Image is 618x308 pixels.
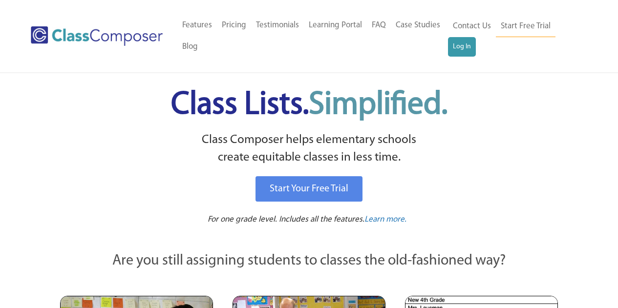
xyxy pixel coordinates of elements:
a: Learn more. [364,214,406,226]
a: FAQ [367,15,391,36]
a: Contact Us [448,16,496,37]
a: Blog [177,36,203,58]
span: Class Lists. [171,89,448,121]
a: Log In [448,37,476,57]
span: Start Your Free Trial [270,184,348,194]
p: Are you still assigning students to classes the old-fashioned way? [60,250,558,272]
span: For one grade level. Includes all the features. [208,215,364,224]
img: Class Composer [31,26,163,46]
a: Start Your Free Trial [256,176,362,202]
a: Testimonials [251,15,304,36]
a: Features [177,15,217,36]
span: Learn more. [364,215,406,224]
a: Start Free Trial [496,16,555,38]
span: Simplified. [309,89,448,121]
a: Case Studies [391,15,445,36]
p: Class Composer helps elementary schools create equitable classes in less time. [59,131,560,167]
nav: Header Menu [177,15,448,58]
nav: Header Menu [448,16,580,57]
a: Learning Portal [304,15,367,36]
a: Pricing [217,15,251,36]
